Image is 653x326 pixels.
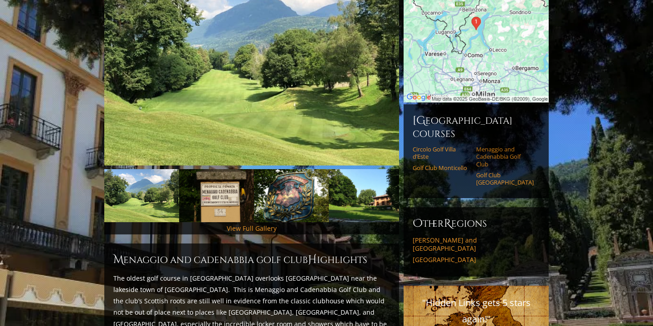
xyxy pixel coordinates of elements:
a: View Full Gallery [227,224,277,233]
span: H [308,253,317,267]
h2: Menaggio and Cadenabbia Golf Club ighlights [113,253,390,267]
a: Menaggio and Cadenabbia Golf Club [476,146,534,168]
a: [GEOGRAPHIC_DATA] [413,256,540,264]
span: R [444,216,451,231]
a: Golf Club Monticello [413,164,470,171]
span: O [413,216,423,231]
h6: [GEOGRAPHIC_DATA] Courses [413,113,540,140]
a: Golf Club [GEOGRAPHIC_DATA] [476,171,534,186]
a: [PERSON_NAME] and [GEOGRAPHIC_DATA] [413,236,540,252]
h6: ther egions [413,216,540,231]
a: Circolo Golf Villa d’Este [413,146,470,161]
